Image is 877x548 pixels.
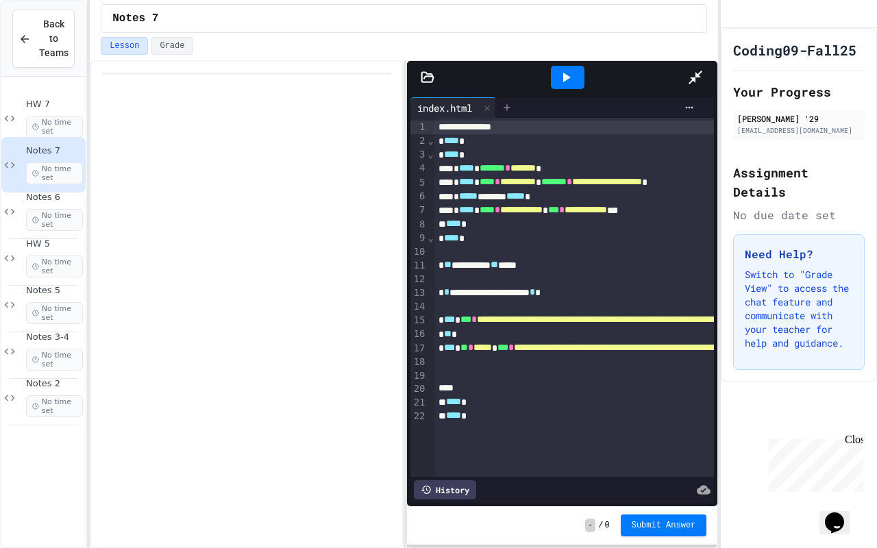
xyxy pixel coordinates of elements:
div: 9 [410,232,428,245]
div: 6 [410,190,428,203]
span: 0 [604,520,609,531]
span: No time set [26,162,83,184]
div: 8 [410,218,428,232]
div: 7 [410,203,428,217]
span: Fold line [428,149,434,160]
span: Fold line [428,232,434,243]
span: HW 5 [26,238,83,250]
span: No time set [26,209,83,231]
span: Submit Answer [632,520,696,531]
button: Submit Answer [621,514,707,536]
span: Notes 7 [26,145,83,157]
div: 4 [410,162,428,175]
span: No time set [26,302,83,324]
h1: Coding09-Fall25 [733,40,856,60]
div: 1 [410,121,428,134]
div: 22 [410,410,428,423]
span: HW 7 [26,99,83,110]
button: Back to Teams [12,10,75,68]
div: No due date set [733,207,865,223]
div: 5 [410,176,428,190]
div: [PERSON_NAME] '29 [737,112,861,125]
span: No time set [26,395,83,417]
h2: Assignment Details [733,163,865,201]
span: No time set [26,116,83,138]
div: 12 [410,273,428,286]
div: index.html [410,97,496,118]
button: Lesson [101,37,148,55]
p: Switch to "Grade View" to access the chat feature and communicate with your teacher for help and ... [745,268,853,350]
div: 17 [410,342,428,356]
div: 13 [410,286,428,300]
div: 15 [410,314,428,327]
span: Notes 7 [112,10,158,27]
div: 3 [410,148,428,162]
div: 18 [410,356,428,369]
span: Notes 1 [26,425,83,436]
h3: Need Help? [745,246,853,262]
div: 19 [410,369,428,383]
span: Notes 2 [26,378,83,390]
div: 2 [410,134,428,148]
span: Notes 6 [26,192,83,203]
span: No time set [26,256,83,277]
div: 20 [410,382,428,396]
div: 14 [410,300,428,314]
div: History [414,480,476,499]
div: Chat with us now!Close [5,5,95,87]
iframe: chat widget [819,493,863,534]
div: 11 [410,259,428,273]
div: [EMAIL_ADDRESS][DOMAIN_NAME] [737,125,861,136]
div: 10 [410,245,428,259]
span: / [598,520,603,531]
span: No time set [26,349,83,371]
span: Notes 3-4 [26,332,83,343]
button: Grade [151,37,193,55]
span: Notes 5 [26,285,83,297]
h2: Your Progress [733,82,865,101]
div: 21 [410,396,428,410]
span: Back to Teams [39,17,69,60]
iframe: chat widget [763,434,863,492]
span: Fold line [428,135,434,146]
div: 16 [410,327,428,341]
div: index.html [410,101,479,115]
span: - [585,519,595,532]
